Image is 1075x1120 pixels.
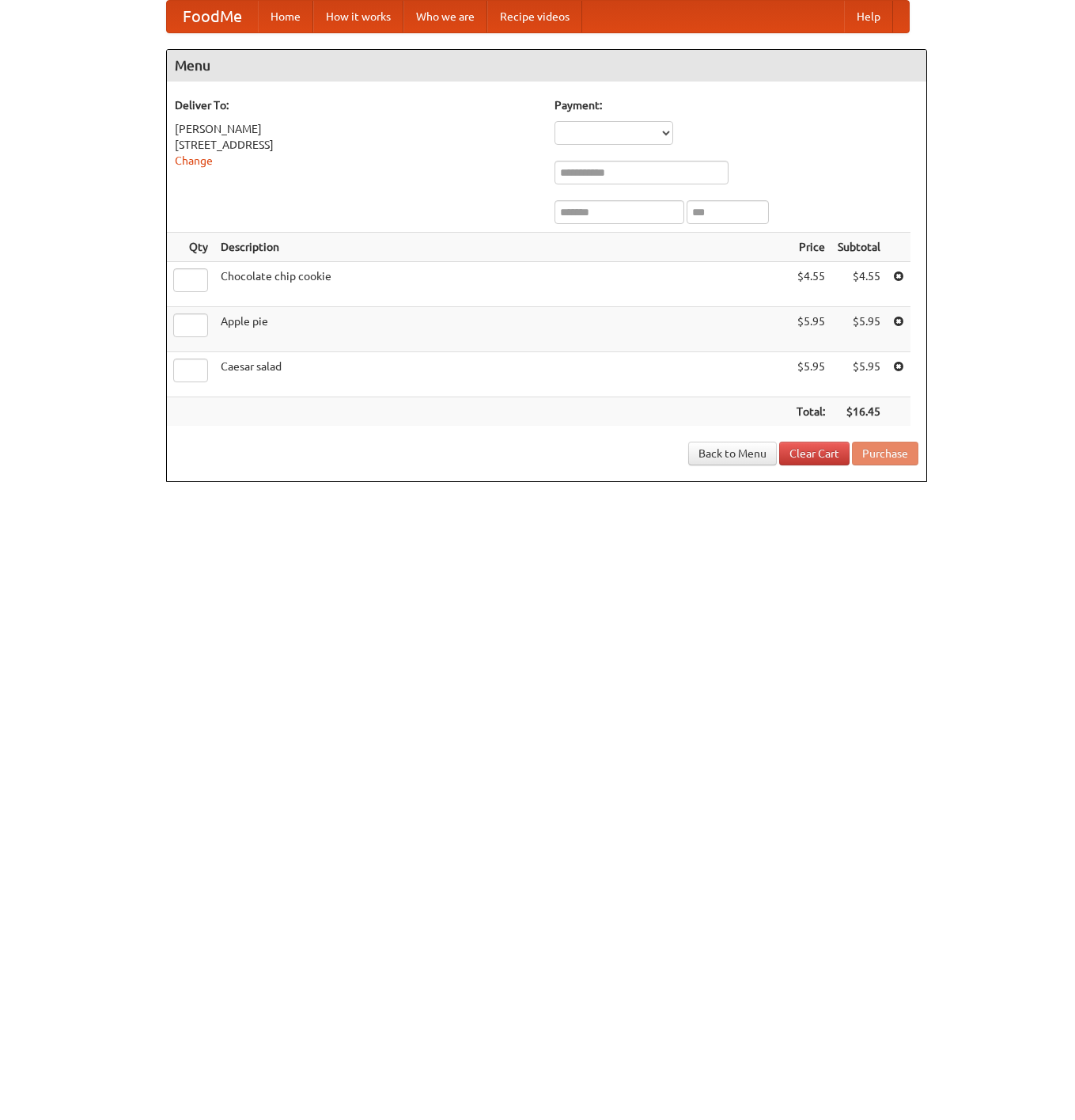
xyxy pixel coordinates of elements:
[403,1,487,32] a: Who we are
[831,233,887,262] th: Subtotal
[214,307,790,352] td: Apple pie
[852,442,918,465] button: Purchase
[175,97,539,113] h5: Deliver To:
[844,1,893,32] a: Help
[214,352,790,397] td: Caesar salad
[487,1,582,32] a: Recipe videos
[790,307,831,352] td: $5.95
[790,262,831,307] td: $4.55
[790,233,831,262] th: Price
[175,137,539,153] div: [STREET_ADDRESS]
[831,397,887,427] th: $16.45
[167,233,214,262] th: Qty
[779,442,850,465] a: Clear Cart
[790,397,831,427] th: Total:
[167,50,926,82] h4: Menu
[313,1,403,32] a: How it works
[167,1,258,32] a: FoodMe
[688,442,777,465] a: Back to Menu
[831,307,887,352] td: $5.95
[175,121,539,137] div: [PERSON_NAME]
[175,154,213,167] a: Change
[214,233,790,262] th: Description
[790,352,831,397] td: $5.95
[214,262,790,307] td: Chocolate chip cookie
[258,1,313,32] a: Home
[831,262,887,307] td: $4.55
[831,352,887,397] td: $5.95
[555,97,918,113] h5: Payment:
